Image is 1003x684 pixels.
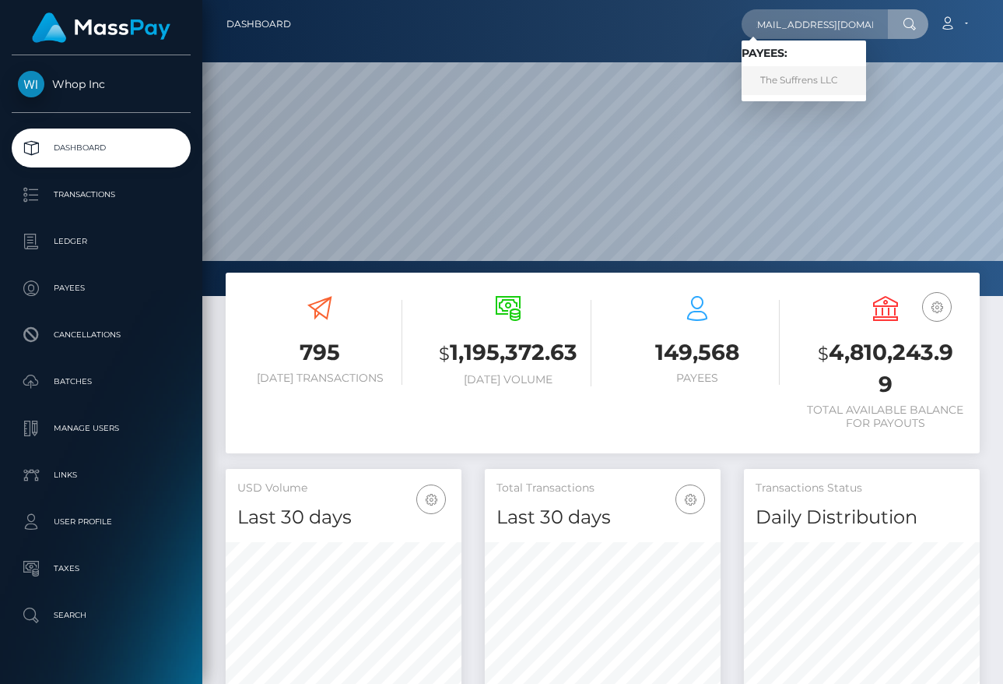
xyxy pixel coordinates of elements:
img: Whop Inc [18,71,44,97]
h3: 795 [237,337,402,368]
small: $ [818,343,829,365]
h3: 4,810,243.99 [803,337,968,400]
p: Transactions [18,183,184,206]
h4: Last 30 days [237,504,450,531]
a: Links [12,456,191,495]
a: Payees [12,269,191,308]
small: $ [439,343,450,365]
h5: Transactions Status [756,481,968,496]
img: MassPay Logo [32,12,170,43]
a: Batches [12,362,191,401]
p: Links [18,464,184,487]
p: Manage Users [18,417,184,440]
p: Search [18,604,184,627]
h6: Payees: [742,47,866,60]
p: Batches [18,370,184,393]
h4: Daily Distribution [756,504,968,531]
a: Manage Users [12,409,191,448]
h6: [DATE] Transactions [237,372,402,385]
a: Transactions [12,175,191,214]
a: Search [12,596,191,635]
span: Whop Inc [12,77,191,91]
h6: Total Available Balance for Payouts [803,404,968,430]
h6: Payees [615,372,780,385]
h5: Total Transactions [496,481,709,496]
p: Dashboard [18,136,184,160]
h4: Last 30 days [496,504,709,531]
a: Ledger [12,222,191,261]
a: User Profile [12,502,191,541]
h6: [DATE] Volume [426,373,591,386]
a: Taxes [12,549,191,588]
p: Ledger [18,230,184,253]
a: The Suffrens LLC [742,66,866,95]
h3: 1,195,372.63 [426,337,591,369]
h5: USD Volume [237,481,450,496]
p: Taxes [18,557,184,580]
a: Dashboard [226,8,291,41]
p: Cancellations [18,323,184,347]
p: User Profile [18,510,184,534]
input: Search... [742,9,888,39]
a: Cancellations [12,316,191,354]
h3: 149,568 [615,337,780,368]
p: Payees [18,277,184,300]
a: Dashboard [12,129,191,167]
